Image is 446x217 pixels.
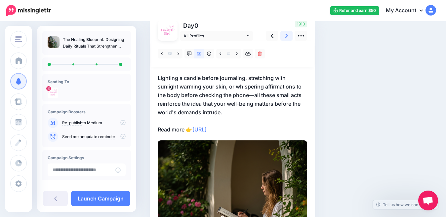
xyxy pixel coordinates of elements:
[180,31,253,41] a: All Profiles
[84,134,115,139] a: update reminder
[295,21,307,27] span: 1910
[158,74,307,134] p: Lighting a candle before journaling, stretching with sunlight warming your skin, or whispering af...
[48,109,126,114] h4: Campaign Boosters
[379,3,436,19] a: My Account
[63,36,126,50] p: The Healing Blueprint: Designing Daily Rituals That Strengthen from the Inside Out
[48,155,126,160] h4: Campaign Settings
[192,126,207,133] a: [URL]
[48,36,60,48] img: b47a1a0113a52e663587b3281d01d79f_thumb.jpg
[15,36,22,42] img: menu.png
[418,191,438,210] div: Open chat
[373,200,438,209] a: Tell us how we can improve
[62,120,126,126] p: to Medium
[62,134,126,140] p: Send me an
[62,120,82,126] a: Re-publish
[194,22,198,29] span: 0
[6,5,51,16] img: Missinglettr
[48,79,126,84] h4: Sending To
[330,6,379,15] a: Refer and earn $50
[183,32,245,39] span: All Profiles
[160,23,176,39] img: 462663949_1051842513104396_8884556979707940893_n-bsa150534.jpg
[48,88,58,98] img: 462663949_1051842513104396_8884556979707940893_n-bsa150534.jpg
[180,21,254,30] p: Day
